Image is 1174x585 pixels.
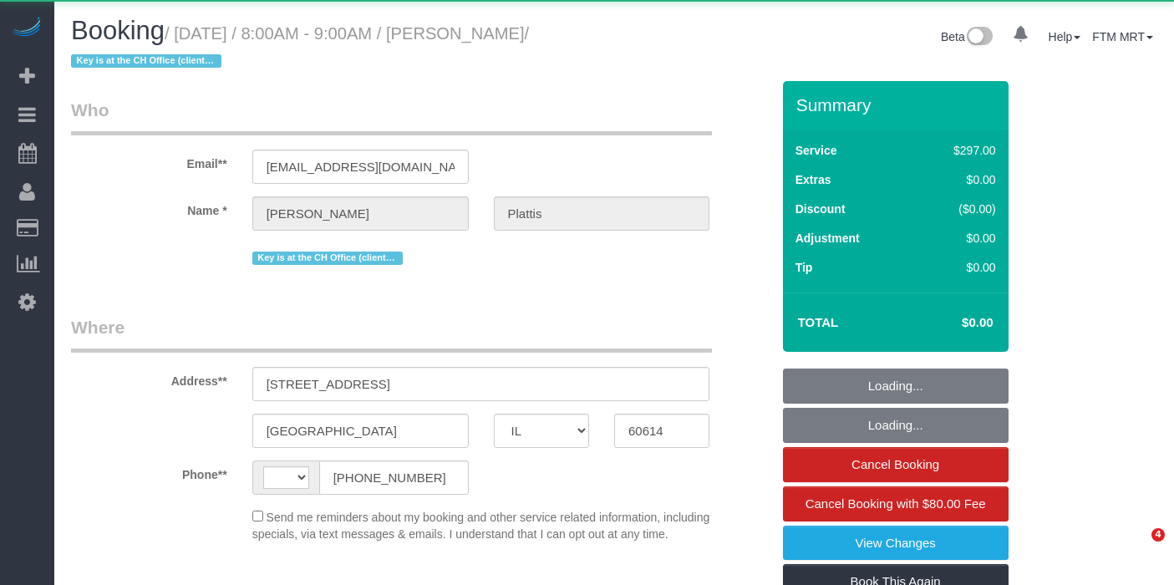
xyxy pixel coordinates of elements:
[796,95,1000,114] h3: Summary
[783,486,1009,521] a: Cancel Booking with $80.00 Fee
[71,315,712,353] legend: Where
[795,171,831,188] label: Extras
[795,259,813,276] label: Tip
[783,447,1009,482] a: Cancel Booking
[806,496,986,511] span: Cancel Booking with $80.00 Fee
[795,201,846,217] label: Discount
[783,526,1009,561] a: View Changes
[798,315,839,329] strong: Total
[71,54,221,68] span: Key is at the CH Office (client exception - no lockbox)
[918,259,996,276] div: $0.00
[71,16,165,45] span: Booking
[795,230,860,247] label: Adjustment
[614,414,709,448] input: Zip Code**
[252,196,469,231] input: First Name**
[10,17,43,40] img: Automaid Logo
[1151,528,1165,542] span: 4
[252,511,710,541] span: Send me reminders about my booking and other service related information, including specials, via...
[912,316,993,330] h4: $0.00
[918,230,996,247] div: $0.00
[918,142,996,159] div: $297.00
[795,142,837,159] label: Service
[71,98,712,135] legend: Who
[1049,30,1081,43] a: Help
[918,171,996,188] div: $0.00
[58,196,240,219] label: Name *
[918,201,996,217] div: ($0.00)
[494,196,710,231] input: Last Name*
[1117,528,1157,568] iframe: Intercom live chat
[252,252,403,265] span: Key is at the CH Office (client exception - no lockbox)
[1092,30,1153,43] a: FTM MRT
[941,30,993,43] a: Beta
[965,27,993,48] img: New interface
[71,24,529,71] small: / [DATE] / 8:00AM - 9:00AM / [PERSON_NAME]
